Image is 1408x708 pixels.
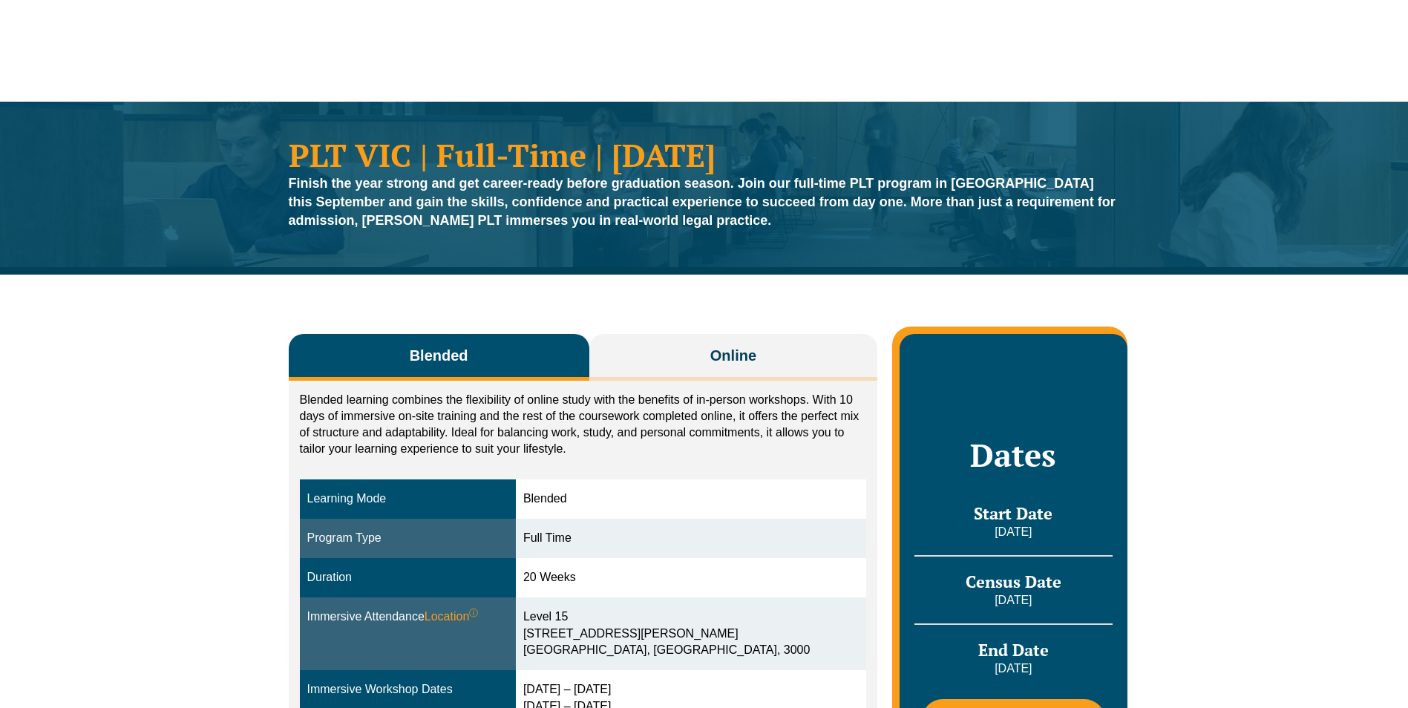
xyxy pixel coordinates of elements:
a: About Us [1253,38,1317,102]
a: PLT Learning Portal [801,7,887,24]
a: CPD Programs [669,38,759,102]
span: Start Date [974,502,1052,524]
a: Practical Legal Training [540,38,669,102]
h1: PLT VIC | Full-Time | [DATE] [289,139,1120,171]
div: Program Type [307,530,508,547]
div: Immersive Attendance [307,609,508,626]
a: Medicare Billing Course [1047,38,1179,102]
span: 1300 039 031 [1152,10,1206,21]
p: Blended learning combines the flexibility of online study with the benefits of in-person workshop... [300,392,867,457]
a: Book CPD Programs [903,7,992,24]
strong: Finish the year strong and get career-ready before graduation season. Join our full-time PLT prog... [289,176,1116,228]
span: Census Date [966,571,1061,592]
div: 20 Weeks [523,569,859,586]
a: [PERSON_NAME] Centre for Law [33,16,197,86]
p: [DATE] [914,592,1112,609]
div: Level 15 [STREET_ADDRESS][PERSON_NAME] [GEOGRAPHIC_DATA], [GEOGRAPHIC_DATA], 3000 [523,609,859,660]
a: Venue Hire [1179,38,1253,102]
a: Practice Management Course [760,38,918,102]
sup: ⓘ [469,608,478,618]
div: Full Time [523,530,859,547]
a: Contact [1317,38,1375,102]
a: 1300 039 031 [1148,7,1210,24]
div: Blended [523,491,859,508]
span: Online [710,345,756,366]
span: Location [425,609,479,626]
div: Immersive Workshop Dates [307,681,508,698]
p: [DATE] [914,524,1112,540]
div: Duration [307,569,508,586]
div: Learning Mode [307,491,508,508]
p: [DATE] [914,661,1112,677]
h2: Dates [914,436,1112,473]
a: Traineeship Workshops [918,38,1047,102]
a: Pre-Recorded Webcasts [1014,7,1119,24]
span: End Date [978,639,1049,661]
span: Blended [410,345,468,366]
